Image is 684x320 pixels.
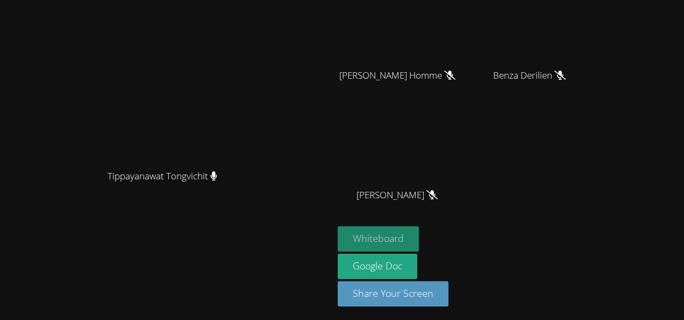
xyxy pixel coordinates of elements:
[108,169,217,184] span: Tippayanawat Tongvichit
[338,226,419,252] button: Whiteboard
[338,281,448,307] button: Share Your Screen
[493,68,566,84] span: Benza Derilien
[338,254,417,279] a: Google Doc
[357,187,438,203] span: [PERSON_NAME]
[339,68,455,84] span: [PERSON_NAME] Homme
